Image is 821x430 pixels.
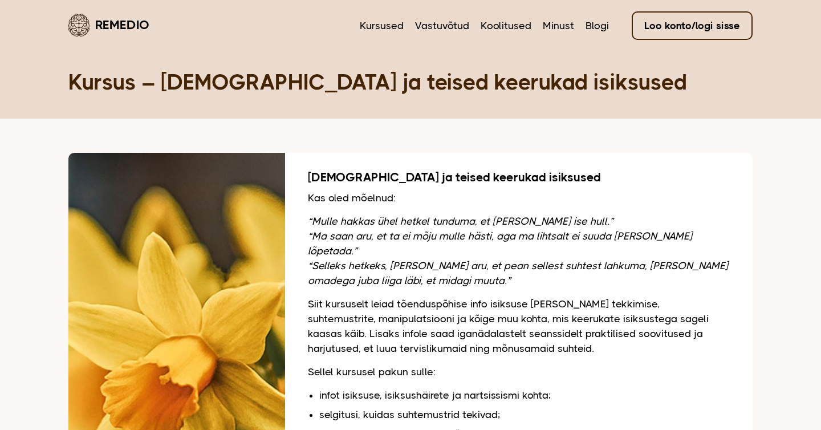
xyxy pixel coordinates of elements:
[319,388,730,403] li: infot isiksuse, isiksushäirete ja nartsissismi kohta;
[308,214,730,288] p: “Mulle hakkas ühel hetkel tunduma, et [PERSON_NAME] ise hull.” “Ma saan aru, et ta ei mõju mulle ...
[481,18,531,33] a: Koolitused
[543,18,574,33] a: Minust
[308,170,730,185] h2: [DEMOGRAPHIC_DATA] ja teised keerukad isiksused
[68,68,753,96] h1: Kursus – [DEMOGRAPHIC_DATA] ja teised keerukad isiksused
[586,18,609,33] a: Blogi
[415,18,469,33] a: Vastuvõtud
[632,11,753,40] a: Loo konto/logi sisse
[308,297,730,356] p: Siit kursuselt leiad tõenduspõhise info isiksuse [PERSON_NAME] tekkimise, suhtemustrite, manipula...
[68,14,90,36] img: Remedio logo
[308,190,730,205] p: Kas oled mõelnud:
[68,11,149,38] a: Remedio
[308,364,730,379] p: Sellel kursusel pakun sulle:
[319,407,730,422] li: selgitusi, kuidas suhtemustrid tekivad;
[360,18,404,33] a: Kursused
